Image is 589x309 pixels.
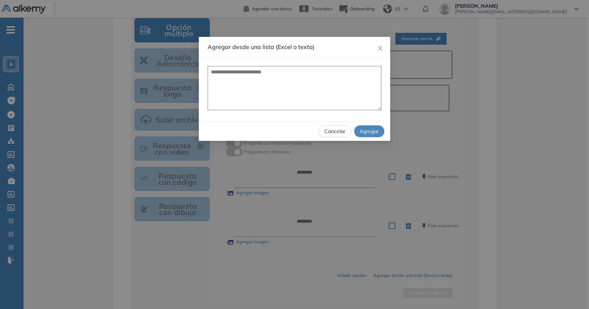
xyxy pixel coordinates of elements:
[377,45,383,51] span: close
[354,125,384,137] button: Agregar
[318,125,351,137] button: Cancelar
[208,43,381,51] div: Agregar desde una lista (Excel o texto)
[360,127,379,135] span: Agregar
[370,37,390,57] button: Close
[552,274,589,309] iframe: Chat Widget
[324,127,345,135] span: Cancelar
